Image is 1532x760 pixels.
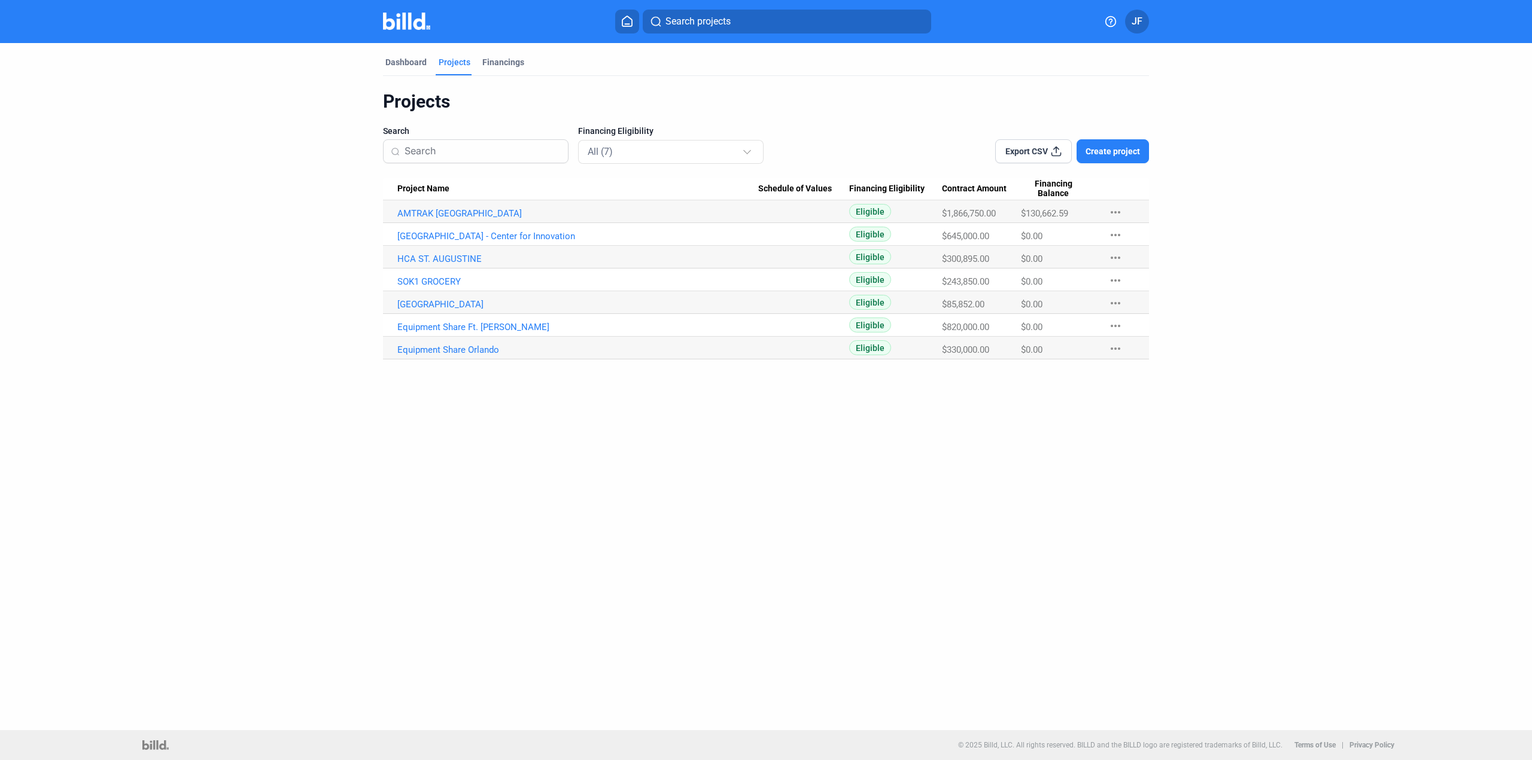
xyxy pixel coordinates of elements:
div: Project Name [397,184,758,194]
div: Contract Amount [942,184,1022,194]
span: Search projects [665,14,731,29]
b: Privacy Policy [1349,741,1394,749]
span: $330,000.00 [942,344,989,355]
span: $130,662.59 [1021,208,1068,219]
mat-icon: more_horiz [1108,205,1123,219]
img: Billd Company Logo [383,13,430,30]
div: Projects [383,90,1149,113]
div: Financing Balance [1021,179,1096,199]
a: HCA ST. AUGUSTINE [397,254,758,264]
a: [GEOGRAPHIC_DATA] [397,299,758,310]
span: Eligible [849,227,891,242]
span: Eligible [849,295,891,310]
div: Projects [439,56,470,68]
span: $243,850.00 [942,276,989,287]
span: $820,000.00 [942,322,989,332]
mat-icon: more_horiz [1108,319,1123,333]
b: Terms of Use [1294,741,1336,749]
span: Eligible [849,272,891,287]
p: © 2025 Billd, LLC. All rights reserved. BILLD and the BILLD logo are registered trademarks of Bil... [958,741,1282,749]
div: Schedule of Values [758,184,849,194]
span: Eligible [849,318,891,332]
mat-icon: more_horiz [1108,228,1123,242]
span: $0.00 [1021,322,1042,332]
mat-select-trigger: All (7) [588,146,613,157]
a: AMTRAK [GEOGRAPHIC_DATA] [397,208,758,219]
span: Project Name [397,184,449,194]
img: logo [142,740,168,750]
span: Schedule of Values [758,184,832,194]
mat-icon: more_horiz [1108,251,1123,265]
span: Export CSV [1005,145,1048,157]
button: Create project [1077,139,1149,163]
span: $0.00 [1021,231,1042,242]
button: JF [1125,10,1149,33]
span: Eligible [849,204,891,219]
a: SOK1 GROCERY [397,276,758,287]
span: $300,895.00 [942,254,989,264]
span: Eligible [849,249,891,264]
button: Export CSV [995,139,1072,163]
span: Financing Eligibility [849,184,925,194]
span: Eligible [849,340,891,355]
span: $0.00 [1021,276,1042,287]
span: Financing Eligibility [578,125,653,137]
a: [GEOGRAPHIC_DATA] - Center for Innovation [397,231,758,242]
span: $1,866,750.00 [942,208,996,219]
div: Dashboard [385,56,427,68]
button: Search projects [643,10,931,33]
div: Financing Eligibility [849,184,942,194]
span: $85,852.00 [942,299,984,310]
span: Create project [1086,145,1140,157]
a: Equipment Share Orlando [397,344,758,355]
p: | [1342,741,1343,749]
span: $0.00 [1021,254,1042,264]
mat-icon: more_horiz [1108,296,1123,310]
mat-icon: more_horiz [1108,341,1123,356]
span: Search [383,125,409,137]
span: Financing Balance [1021,179,1086,199]
span: $0.00 [1021,299,1042,310]
div: Financings [482,56,524,68]
input: Search [405,139,561,164]
span: Contract Amount [942,184,1007,194]
span: $645,000.00 [942,231,989,242]
span: $0.00 [1021,344,1042,355]
mat-icon: more_horiz [1108,273,1123,288]
a: Equipment Share Ft. [PERSON_NAME] [397,322,758,332]
span: JF [1132,14,1142,29]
